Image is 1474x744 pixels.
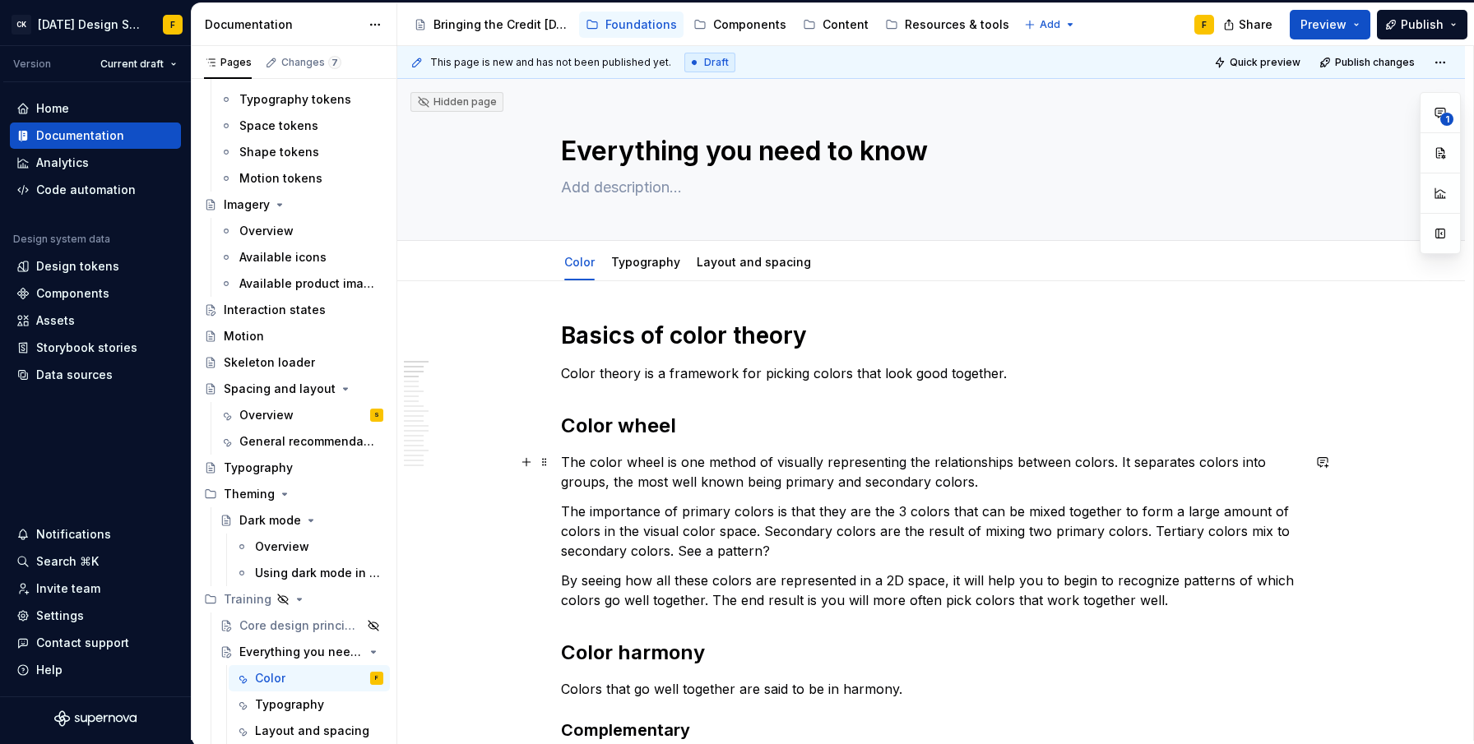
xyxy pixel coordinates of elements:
span: 7 [328,56,341,69]
button: CK[DATE] Design SystemF [3,7,188,42]
a: Components [687,12,793,38]
span: Quick preview [1230,56,1300,69]
a: Invite team [10,575,181,602]
a: Motion [197,323,390,349]
a: Typography [611,255,680,269]
div: Space tokens [239,118,318,134]
div: Layout and spacing [255,723,369,739]
div: Assets [36,312,75,329]
div: Contact support [36,635,129,651]
button: Quick preview [1209,51,1308,74]
div: S [374,407,379,423]
span: Add [1040,18,1060,31]
div: Code automation [36,182,136,198]
a: Space tokens [213,113,390,139]
p: Colors that go well together are said to be in harmony. [561,679,1301,699]
div: Training [197,586,390,612]
div: Overview [239,223,294,239]
div: Interaction states [224,302,326,318]
a: Skeleton loader [197,349,390,376]
button: Preview [1290,10,1370,39]
button: Search ⌘K [10,548,181,575]
div: Design tokens [36,258,119,275]
div: Imagery [224,196,270,213]
button: Share [1215,10,1283,39]
div: Documentation [205,16,360,33]
div: Theming [224,486,275,502]
a: Overview [229,534,390,560]
div: Analytics [36,155,89,171]
div: Layout and spacing [690,244,818,279]
div: Help [36,662,63,678]
a: Resources & tools [878,12,1016,38]
div: Invite team [36,580,100,597]
div: Version [13,58,51,71]
button: Publish [1377,10,1467,39]
div: Theming [197,481,390,507]
span: Share [1239,16,1272,33]
a: Imagery [197,192,390,218]
div: Typography [224,460,293,476]
a: Available icons [213,244,390,270]
div: Pages [204,56,252,69]
div: Typography [605,244,687,279]
div: Components [36,285,109,302]
div: Design system data [13,233,110,246]
div: Core design principles [239,617,362,634]
a: Storybook stories [10,335,181,361]
span: This page is new and has not been published yet. [430,56,671,69]
span: Publish [1401,16,1444,33]
a: Assets [10,307,181,334]
a: Interaction states [197,297,390,323]
a: Motion tokens [213,165,390,192]
h3: Complementary [561,719,1301,742]
div: Skeleton loader [224,354,315,371]
p: By seeing how all these colors are represented in a 2D space, it will help you to begin to recogn... [561,571,1301,610]
div: Page tree [407,8,1016,41]
button: Add [1019,13,1081,36]
a: Layout and spacing [697,255,811,269]
svg: Supernova Logo [54,710,137,727]
a: Typography [197,455,390,481]
a: Bringing the Credit [DATE] brand to life across products [407,12,576,38]
a: Code automation [10,177,181,203]
div: Home [36,100,69,117]
h2: Color wheel [561,413,1301,439]
div: [DATE] Design System [38,16,143,33]
div: Available icons [239,249,327,266]
a: Content [796,12,875,38]
div: Color [255,670,285,686]
p: Color theory is a framework for picking colors that look good together. [561,363,1301,383]
div: Typography tokens [239,91,351,108]
a: Shape tokens [213,139,390,165]
div: Spacing and layout [224,381,336,397]
div: Bringing the Credit [DATE] brand to life across products [433,16,569,33]
div: CK [12,15,31,35]
div: Training [224,591,271,608]
button: Publish changes [1314,51,1422,74]
div: Shape tokens [239,144,319,160]
div: Data sources [36,367,113,383]
a: Settings [10,603,181,629]
div: Resources & tools [905,16,1009,33]
h1: Basics of color theory [561,321,1301,350]
div: Dark mode [239,512,301,529]
div: Settings [36,608,84,624]
button: Current draft [93,53,184,76]
a: Using dark mode in Figma [229,560,390,586]
div: Changes [281,56,341,69]
p: The color wheel is one method of visually representing the relationships between colors. It separ... [561,452,1301,492]
div: Motion [224,328,264,344]
a: Typography tokens [213,86,390,113]
div: F [170,18,175,31]
div: Search ⌘K [36,553,99,570]
a: Core design principles [213,612,390,639]
div: Overview [255,538,309,555]
div: Available product imagery [239,275,375,292]
div: Hidden page [417,95,497,109]
a: Color [564,255,595,269]
a: Available product imagery [213,270,390,297]
div: General recommendations [239,433,375,450]
div: Foundations [605,16,677,33]
a: Data sources [10,362,181,388]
